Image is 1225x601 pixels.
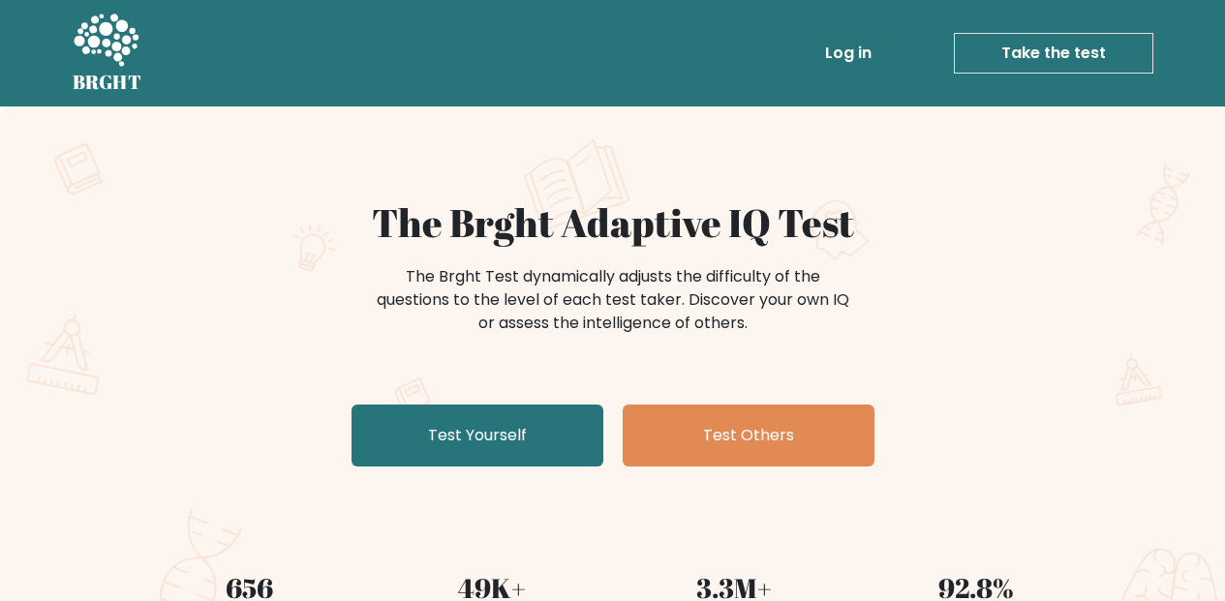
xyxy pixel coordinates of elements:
div: The Brght Test dynamically adjusts the difficulty of the questions to the level of each test take... [371,265,855,335]
a: Take the test [954,33,1153,74]
a: Test Yourself [352,405,603,466]
h5: BRGHT [73,71,142,94]
a: BRGHT [73,8,142,99]
a: Test Others [623,405,874,466]
h1: The Brght Adaptive IQ Test [140,199,1086,246]
a: Log in [817,34,879,73]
